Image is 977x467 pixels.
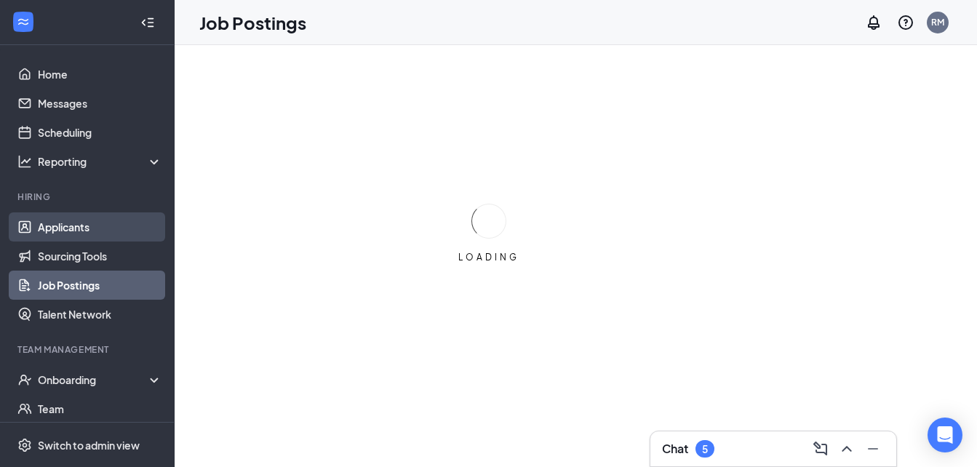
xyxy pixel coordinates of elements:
[38,242,162,271] a: Sourcing Tools
[865,14,882,31] svg: Notifications
[38,372,150,387] div: Onboarding
[17,343,159,356] div: Team Management
[199,10,306,35] h1: Job Postings
[17,438,32,452] svg: Settings
[38,394,162,423] a: Team
[38,212,162,242] a: Applicants
[702,443,708,455] div: 5
[452,251,525,263] div: LOADING
[897,14,914,31] svg: QuestionInfo
[17,154,32,169] svg: Analysis
[38,118,162,147] a: Scheduling
[662,441,688,457] h3: Chat
[140,15,155,30] svg: Collapse
[809,437,832,460] button: ComposeMessage
[38,438,140,452] div: Switch to admin view
[835,437,858,460] button: ChevronUp
[17,372,32,387] svg: UserCheck
[16,15,31,29] svg: WorkstreamLogo
[838,440,856,458] svg: ChevronUp
[38,154,163,169] div: Reporting
[17,191,159,203] div: Hiring
[38,60,162,89] a: Home
[931,16,944,28] div: RM
[38,300,162,329] a: Talent Network
[38,89,162,118] a: Messages
[861,437,885,460] button: Minimize
[812,440,829,458] svg: ComposeMessage
[38,271,162,300] a: Job Postings
[928,418,962,452] div: Open Intercom Messenger
[864,440,882,458] svg: Minimize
